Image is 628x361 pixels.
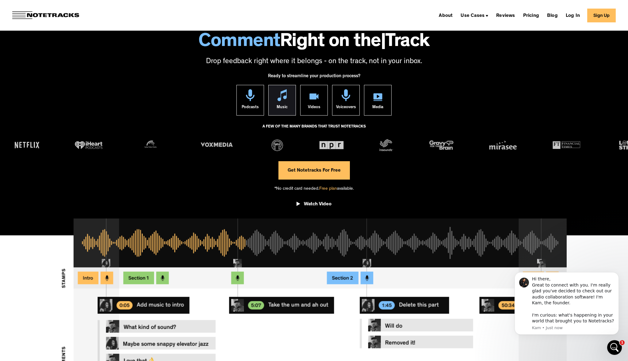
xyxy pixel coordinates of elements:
div: Podcasts [242,101,259,115]
a: Pricing [521,10,542,20]
div: Voiceovers [336,101,356,115]
a: Get Notetracks For Free [278,161,350,180]
a: Media [364,85,392,116]
a: Reviews [494,10,517,20]
a: Videos [300,85,328,116]
a: Music [268,85,296,116]
iframe: Intercom live chat [607,340,622,355]
div: Videos [308,101,320,115]
div: Ready to streamline your production process? [268,70,360,85]
span: Comment [198,33,280,52]
div: Media [372,101,383,115]
div: Music [277,101,288,115]
div: Use Cases [461,13,484,18]
a: About [436,10,455,20]
a: open lightbox [297,197,331,214]
a: Voiceovers [332,85,360,116]
span: 1 [620,340,625,345]
div: Watch Video [304,201,331,207]
h1: Right on the Track [6,33,622,52]
a: Log In [563,10,582,20]
iframe: Intercom notifications message [505,266,628,358]
div: *No credit card needed. available. [274,180,354,197]
a: Podcasts [236,85,264,116]
p: Drop feedback right where it belongs - on the track, not in your inbox. [6,57,622,67]
span: | [381,33,386,52]
span: Free plan [319,187,337,191]
a: Sign Up [587,9,616,22]
div: A FEW OF THE MANY BRANDS THAT TRUST NOTETRACKS [262,122,366,138]
a: Blog [545,10,560,20]
div: Use Cases [458,10,491,20]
